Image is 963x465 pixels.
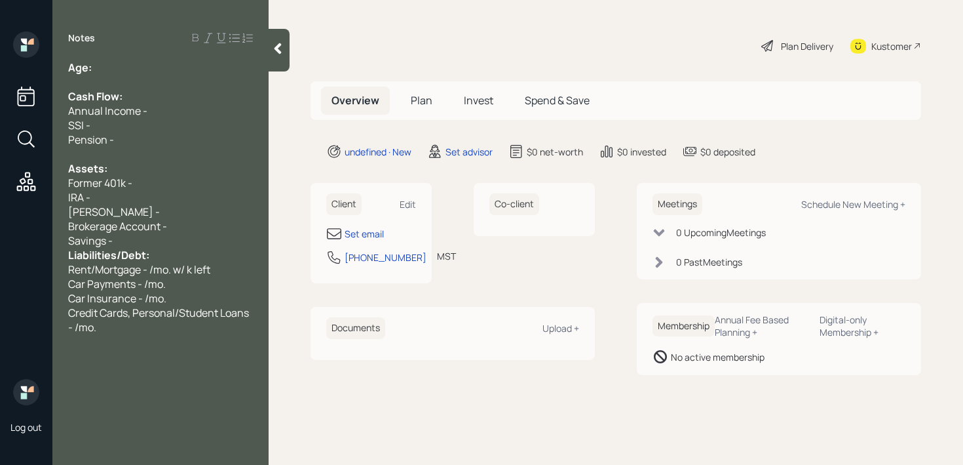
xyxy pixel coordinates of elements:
[326,317,385,339] h6: Documents
[68,248,149,262] span: Liabilities/Debt:
[820,313,905,338] div: Digital-only Membership +
[345,227,384,241] div: Set email
[345,251,426,264] div: [PHONE_NUMBER]
[542,322,579,334] div: Upload +
[715,313,809,338] div: Annual Fee Based Planning +
[331,93,379,108] span: Overview
[68,176,132,190] span: Former 401k -
[68,190,90,205] span: IRA -
[68,277,166,291] span: Car Payments - /mo.
[68,118,90,132] span: SSI -
[68,233,113,248] span: Savings -
[525,93,590,108] span: Spend & Save
[68,132,114,147] span: Pension -
[437,249,456,263] div: MST
[411,93,432,108] span: Plan
[10,421,42,434] div: Log out
[464,93,493,108] span: Invest
[781,39,833,53] div: Plan Delivery
[527,145,583,159] div: $0 net-worth
[326,193,362,215] h6: Client
[400,198,416,211] div: Edit
[68,291,166,306] span: Car Insurance - /mo.
[676,226,766,239] div: 0 Upcoming Meeting s
[68,104,147,118] span: Annual Income -
[445,145,493,159] div: Set advisor
[345,145,411,159] div: undefined · New
[68,219,167,233] span: Brokerage Account -
[68,161,107,176] span: Assets:
[13,379,39,405] img: retirable_logo.png
[700,145,755,159] div: $0 deposited
[489,193,539,215] h6: Co-client
[68,205,160,219] span: [PERSON_NAME] -
[871,39,912,53] div: Kustomer
[652,193,702,215] h6: Meetings
[68,306,251,334] span: Credit Cards, Personal/Student Loans - /mo.
[68,60,92,75] span: Age:
[68,262,210,277] span: Rent/Mortgage - /mo. w/ k left
[68,31,95,45] label: Notes
[676,255,742,269] div: 0 Past Meeting s
[617,145,666,159] div: $0 invested
[68,89,123,104] span: Cash Flow:
[801,198,905,211] div: Schedule New Meeting +
[671,350,765,364] div: No active membership
[652,315,715,337] h6: Membership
